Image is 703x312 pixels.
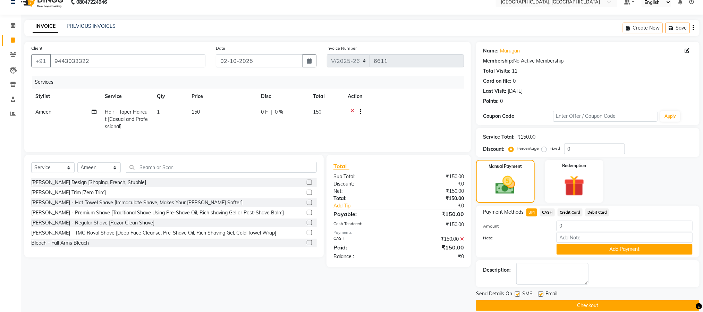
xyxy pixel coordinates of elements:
[399,173,469,180] div: ₹150.00
[157,109,160,115] span: 1
[31,199,243,206] div: [PERSON_NAME] - Hot Towel Shave [Immaculate Shave, Makes Your [PERSON_NAME] Softer]
[399,195,469,202] div: ₹150.00
[275,108,283,116] span: 0 %
[476,300,700,311] button: Checkout
[517,133,535,141] div: ₹150.00
[328,195,399,202] div: Total:
[557,232,693,243] input: Add Note
[508,88,523,95] div: [DATE]
[105,109,148,130] span: Hair - Taper Haircut [Casual and Professional]
[328,243,399,252] div: Paid:
[660,111,680,122] button: Apply
[399,236,469,243] div: ₹150.00
[522,290,533,299] span: SMS
[478,235,551,241] label: Note:
[483,57,513,65] div: Membership:
[410,202,469,210] div: ₹0
[526,208,537,216] span: UPI
[553,111,658,122] input: Enter Offer / Coupon Code
[483,113,553,120] div: Coupon Code
[328,180,399,188] div: Discount:
[31,54,51,67] button: +91
[399,221,469,228] div: ₹150.00
[216,45,225,51] label: Date
[483,98,499,105] div: Points:
[271,108,272,116] span: |
[35,109,51,115] span: Ameen
[489,174,522,197] img: _cash.svg
[31,209,284,216] div: [PERSON_NAME] - Premium Shave [Traditional Shave Using Pre-Shave Oil, Rich shaving Gel or Post-Sh...
[512,67,517,75] div: 11
[558,208,583,216] span: Credit Card
[327,45,357,51] label: Invoice Number
[328,253,399,260] div: Balance :
[328,210,399,218] div: Payable:
[192,109,200,115] span: 150
[399,210,469,218] div: ₹150.00
[476,290,512,299] span: Send Details On
[31,179,146,186] div: [PERSON_NAME] Design [Shaping, French, Stubble]
[399,243,469,252] div: ₹150.00
[309,89,344,104] th: Total
[540,208,555,216] span: CASH
[261,108,268,116] span: 0 F
[557,221,693,231] input: Amount
[483,77,511,85] div: Card on file:
[399,180,469,188] div: ₹0
[328,221,399,228] div: Cash Tendered:
[478,223,551,229] label: Amount:
[126,162,317,173] input: Search or Scan
[545,290,557,299] span: Email
[399,253,469,260] div: ₹0
[153,89,187,104] th: Qty
[31,189,106,196] div: [PERSON_NAME] Trim [Zero Trim]
[483,88,506,95] div: Last Visit:
[585,208,609,216] span: Debit Card
[483,208,524,216] span: Payment Methods
[517,145,539,151] label: Percentage
[257,89,309,104] th: Disc
[500,47,520,55] a: Murugan
[328,202,410,210] a: Add Tip
[489,163,522,170] label: Manual Payment
[513,77,516,85] div: 0
[562,163,586,169] label: Redemption
[483,67,510,75] div: Total Visits:
[67,23,116,29] a: PREVIOUS INVOICES
[33,20,58,33] a: INVOICE
[328,236,399,243] div: CASH
[31,45,42,51] label: Client
[32,76,469,89] div: Services
[328,188,399,195] div: Net:
[483,47,499,55] div: Name:
[31,219,154,227] div: [PERSON_NAME] - Regular Shave [Razor Clean Shave]
[31,239,89,247] div: Bleach - Full Arms Bleach
[623,23,663,33] button: Create New
[31,89,101,104] th: Stylist
[558,173,591,199] img: _gift.svg
[187,89,257,104] th: Price
[313,109,321,115] span: 150
[101,89,153,104] th: Service
[550,145,560,151] label: Fixed
[500,98,503,105] div: 0
[483,266,511,274] div: Description:
[31,229,276,237] div: [PERSON_NAME] - TMC Royal Shave [Deep Face Cleanse, Pre-Shave Oil, Rich Shaving Gel, Cold Towel W...
[483,57,693,65] div: No Active Membership
[666,23,690,33] button: Save
[483,146,505,153] div: Discount:
[333,230,464,236] div: Payments
[344,89,464,104] th: Action
[557,244,693,255] button: Add Payment
[483,133,515,141] div: Service Total:
[50,54,205,67] input: Search by Name/Mobile/Email/Code
[333,163,349,170] span: Total
[328,173,399,180] div: Sub Total:
[399,188,469,195] div: ₹150.00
